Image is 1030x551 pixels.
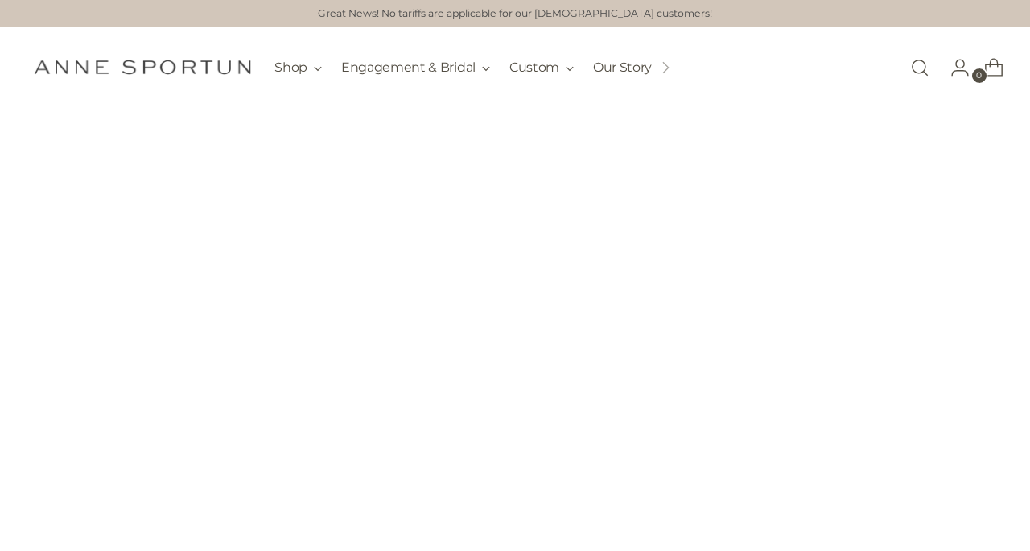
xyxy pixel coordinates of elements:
[341,50,490,85] button: Engagement & Bridal
[593,50,652,85] a: Our Story
[509,50,574,85] button: Custom
[972,68,987,83] span: 0
[904,52,936,84] a: Open search modal
[34,60,251,75] a: Anne Sportun Fine Jewellery
[318,6,712,22] a: Great News! No tariffs are applicable for our [DEMOGRAPHIC_DATA] customers!
[937,52,970,84] a: Go to the account page
[274,50,322,85] button: Shop
[971,52,1003,84] a: Open cart modal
